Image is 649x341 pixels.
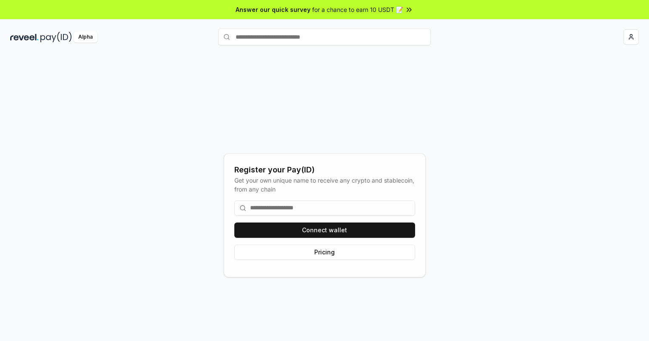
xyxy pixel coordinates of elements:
button: Connect wallet [234,223,415,238]
span: Answer our quick survey [236,5,310,14]
img: pay_id [40,32,72,42]
img: reveel_dark [10,32,39,42]
button: Pricing [234,245,415,260]
div: Alpha [74,32,97,42]
div: Get your own unique name to receive any crypto and stablecoin, from any chain [234,176,415,194]
span: for a chance to earn 10 USDT 📝 [312,5,403,14]
div: Register your Pay(ID) [234,164,415,176]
